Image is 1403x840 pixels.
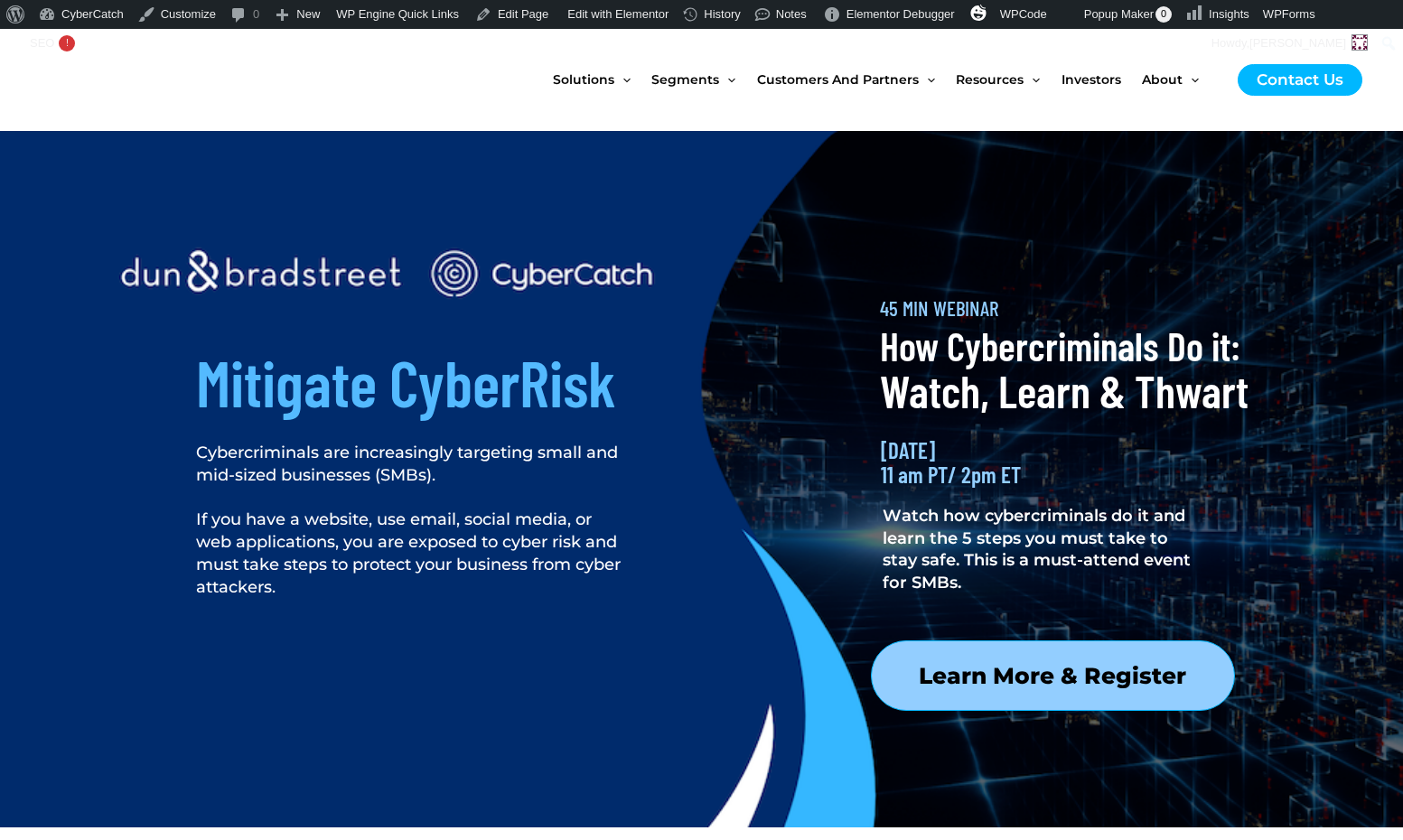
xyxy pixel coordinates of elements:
[196,341,731,424] h2: Mitigate CyberRisk
[881,438,1207,487] h2: [DATE] 11 am PT/ 2pm ET
[880,320,1245,371] h2: How Cybercriminals Do it:
[196,443,618,485] span: Cybercriminals are increasingly targeting small and mid-sized businesses (SMBs).
[1024,42,1040,117] span: Menu Toggle
[32,42,248,117] img: CyberCatch
[553,42,1220,117] nav: Site Navigation: New Main Menu
[1238,64,1362,96] a: Contact Us
[883,506,1191,593] span: Watch how cybercriminals do it and learn the 5 steps you must take to stay safe. This is a must-a...
[970,5,987,21] img: svg+xml;base64,PHN2ZyB4bWxucz0iaHR0cDovL3d3dy53My5vcmcvMjAwMC9zdmciIHZpZXdCb3g9IjAgMCAzMiAzMiI+PG...
[1142,42,1183,117] span: About
[30,36,54,50] span: SEO
[1062,42,1142,117] a: Investors
[1155,6,1172,23] span: 0
[956,42,1024,117] span: Resources
[1183,42,1199,117] span: Menu Toggle
[651,42,719,117] span: Segments
[880,295,1245,322] h2: 45 MIN WEBINAR
[553,42,614,117] span: Solutions
[59,35,75,51] div: !
[757,42,919,117] span: Customers and Partners
[871,640,1235,711] a: Learn More & Register
[614,42,631,117] span: Menu Toggle
[719,42,735,117] span: Menu Toggle
[880,361,1256,420] h2: Watch, Learn & Thwart
[1249,36,1346,50] span: [PERSON_NAME]
[919,42,935,117] span: Menu Toggle
[1205,29,1375,58] a: Howdy,
[196,509,621,596] span: If you have a website, use email, social media, or web applications, you are exposed to cyber ris...
[1062,42,1121,117] span: Investors
[567,7,669,21] span: Edit with Elementor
